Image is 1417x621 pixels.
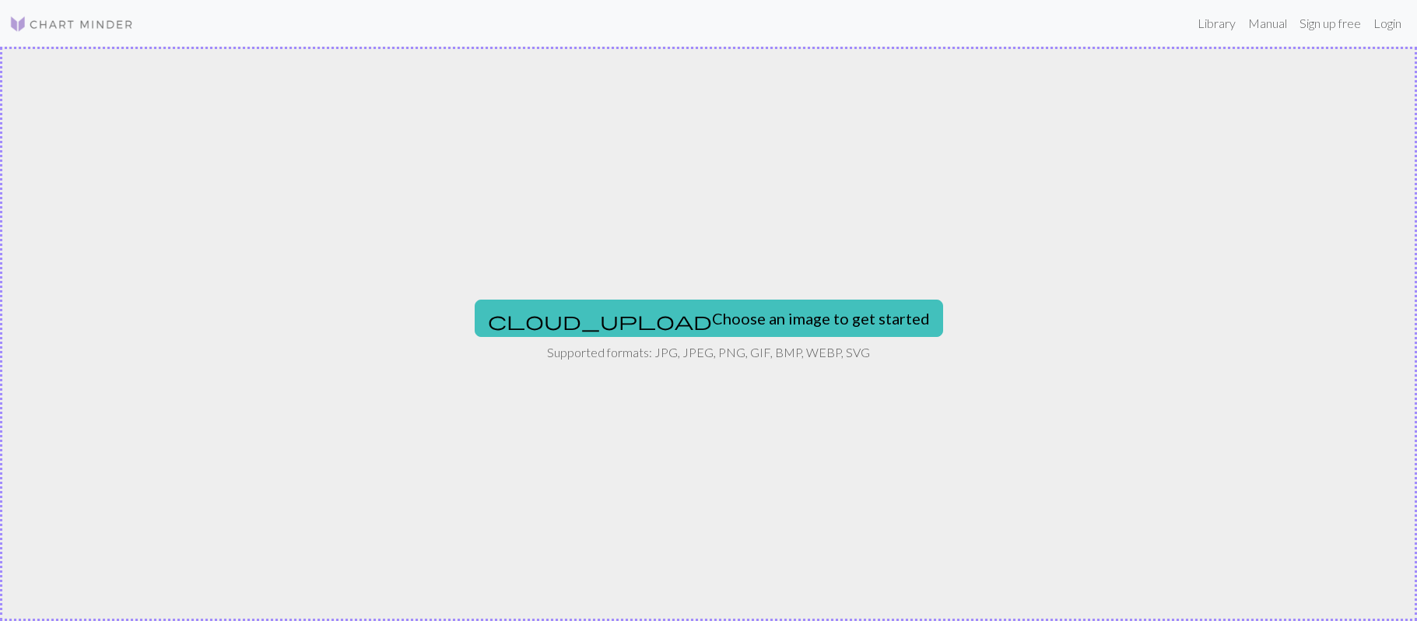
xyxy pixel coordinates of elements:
a: Library [1191,8,1242,39]
a: Login [1367,8,1408,39]
span: cloud_upload [488,310,712,332]
a: Sign up free [1293,8,1367,39]
a: Manual [1242,8,1293,39]
img: Logo [9,15,134,33]
p: Supported formats: JPG, JPEG, PNG, GIF, BMP, WEBP, SVG [547,343,870,362]
button: Choose an image to get started [475,300,943,337]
